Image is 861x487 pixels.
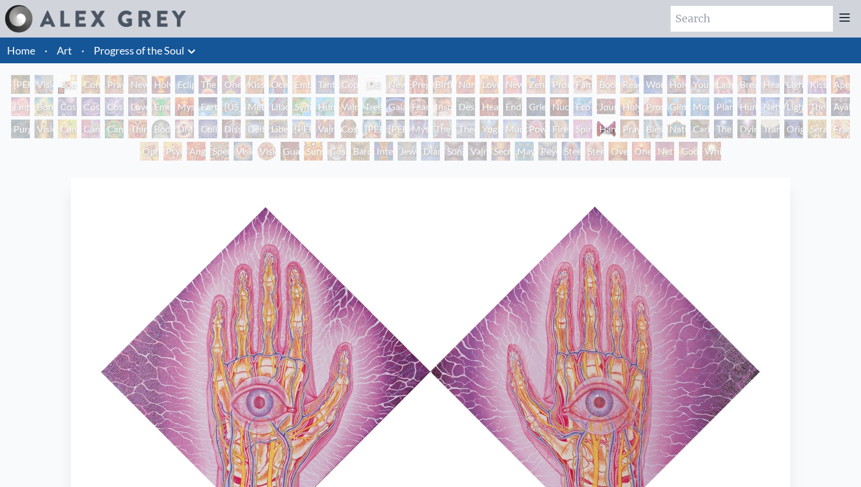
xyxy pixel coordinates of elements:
[597,120,616,138] div: Hands that See
[515,142,534,161] div: Mayan Being
[339,75,358,94] div: Copulating
[363,75,381,94] div: [DEMOGRAPHIC_DATA] Embryo
[105,120,124,138] div: Cannabacchus
[550,75,569,94] div: Promise
[386,97,405,116] div: Gaia
[339,97,358,116] div: Vajra Horse
[503,97,522,116] div: Endarkenment
[609,142,627,161] div: Oversoul
[644,120,662,138] div: Blessing Hand
[152,120,170,138] div: Body/Mind as a Vibratory Field of Energy
[11,120,30,138] div: Purging
[128,120,147,138] div: Third Eye Tears of Joy
[128,75,147,94] div: New Man New Woman
[409,120,428,138] div: Mystic Eye
[11,97,30,116] div: Empowerment
[58,120,77,138] div: Cannabis Mudra
[737,120,756,138] div: Dying
[222,97,241,116] div: [US_STATE] Song
[351,142,370,161] div: Bardo Being
[374,142,393,161] div: Interbeing
[94,42,184,59] a: Progress of the Soul
[691,120,709,138] div: Caring
[433,75,452,94] div: Birth
[35,75,53,94] div: Visionary Origin of Language
[702,142,721,161] div: White Light
[433,120,452,138] div: The Seer
[7,44,35,57] a: Home
[316,97,334,116] div: Humming Bird
[163,142,182,161] div: Psychomicrograph of a Fractal Paisley Cherub Feather Tip
[620,75,639,94] div: Reading
[671,6,833,32] input: Search
[503,75,522,94] div: New Family
[363,120,381,138] div: [PERSON_NAME]
[105,75,124,94] div: Praying
[761,97,780,116] div: Networks
[398,142,416,161] div: Jewel Being
[597,75,616,94] div: Boo-boo
[316,75,334,94] div: Tantra
[831,97,850,116] div: Ayahuasca Visitation
[245,120,264,138] div: Deities & Demons Drinking from the Milky Pool
[480,75,498,94] div: Love Circuit
[667,97,686,116] div: Glimpsing the Empyrean
[480,97,498,116] div: Headache
[573,120,592,138] div: Spirit Animates the Flesh
[491,142,510,161] div: Secret Writing Being
[527,75,545,94] div: Zena Lotus
[58,75,77,94] div: Body, Mind, Spirit
[245,75,264,94] div: Kissing
[245,97,264,116] div: Metamorphosis
[538,142,557,161] div: Peyote Being
[35,120,53,138] div: Vision Tree
[632,142,651,161] div: One
[199,120,217,138] div: Collective Vision
[339,120,358,138] div: Cosmic [DEMOGRAPHIC_DATA]
[527,97,545,116] div: Grieving
[234,142,252,161] div: Vision Crystal
[269,97,288,116] div: Lilacs
[386,75,405,94] div: Newborn
[257,142,276,161] div: Vision [PERSON_NAME]
[527,120,545,138] div: Power to the Peaceful
[550,120,569,138] div: Firewalking
[620,97,639,116] div: Holy Fire
[175,97,194,116] div: Mysteriosa 2
[468,142,487,161] div: Vajra Being
[761,75,780,94] div: Healing
[667,120,686,138] div: Nature of Mind
[679,142,698,161] div: Godself
[562,142,580,161] div: Steeplehead 1
[316,120,334,138] div: Vajra Guru
[784,75,803,94] div: Lightweaver
[784,120,803,138] div: Original Face
[81,120,100,138] div: Cannabis Sutra
[140,142,159,161] div: Ophanic Eyelash
[292,75,311,94] div: Embracing
[784,97,803,116] div: Lightworker
[269,120,288,138] div: Liberation Through Seeing
[105,97,124,116] div: Cosmic Lovers
[644,97,662,116] div: Prostration
[714,97,733,116] div: Planetary Prayers
[456,75,475,94] div: Nursing
[714,120,733,138] div: The Soul Finds It's Way
[35,97,53,116] div: Bond
[808,75,826,94] div: Kiss of the [MEDICAL_DATA]
[152,75,170,94] div: Holy Grail
[77,38,89,63] li: ·
[199,97,217,116] div: Earth Energies
[175,75,194,94] div: Eclipse
[81,75,100,94] div: Contemplation
[644,75,662,94] div: Wonder
[175,120,194,138] div: DMT - The Spirit Molecule
[480,120,498,138] div: Yogi & the Möbius Sphere
[761,120,780,138] div: Transfiguration
[445,142,463,161] div: Song of Vajra Being
[386,120,405,138] div: [PERSON_NAME]
[222,120,241,138] div: Dissectional Art for Tool's Lateralus CD
[269,75,288,94] div: Ocean of Love Bliss
[187,142,206,161] div: Angel Skin
[409,97,428,116] div: Fear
